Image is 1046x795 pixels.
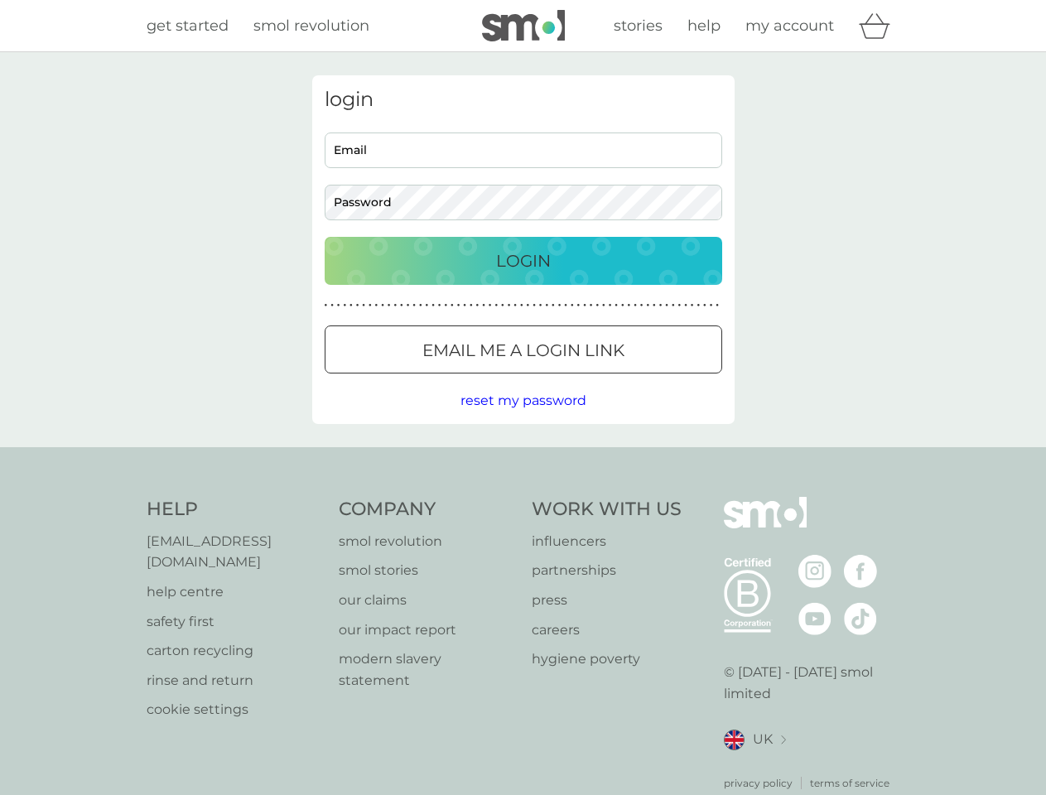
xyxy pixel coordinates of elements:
[494,301,498,310] p: ●
[147,640,323,662] a: carton recycling
[527,301,530,310] p: ●
[532,497,682,523] h4: Work With Us
[422,337,624,364] p: Email me a login link
[583,301,586,310] p: ●
[482,10,565,41] img: smol
[147,497,323,523] h4: Help
[330,301,334,310] p: ●
[687,14,721,38] a: help
[621,301,624,310] p: ●
[253,14,369,38] a: smol revolution
[532,531,682,552] p: influencers
[339,560,515,581] a: smol stories
[520,301,523,310] p: ●
[444,301,447,310] p: ●
[532,619,682,641] a: careers
[665,301,668,310] p: ●
[703,301,706,310] p: ●
[457,301,460,310] p: ●
[438,301,441,310] p: ●
[844,555,877,588] img: visit the smol Facebook page
[388,301,391,310] p: ●
[419,301,422,310] p: ●
[339,590,515,611] a: our claims
[844,602,877,635] img: visit the smol Tiktok page
[349,301,353,310] p: ●
[431,301,435,310] p: ●
[724,730,745,750] img: UK flag
[325,301,328,310] p: ●
[687,17,721,35] span: help
[426,301,429,310] p: ●
[532,560,682,581] a: partnerships
[147,581,323,603] a: help centre
[595,301,599,310] p: ●
[539,301,542,310] p: ●
[745,17,834,35] span: my account
[470,301,473,310] p: ●
[659,301,663,310] p: ●
[810,775,889,791] a: terms of service
[147,699,323,720] a: cookie settings
[147,17,229,35] span: get started
[710,301,713,310] p: ●
[369,301,372,310] p: ●
[614,14,663,38] a: stories
[463,301,466,310] p: ●
[798,602,831,635] img: visit the smol Youtube page
[590,301,593,310] p: ●
[697,301,700,310] p: ●
[724,775,793,791] a: privacy policy
[745,14,834,38] a: my account
[640,301,644,310] p: ●
[337,301,340,310] p: ●
[508,301,511,310] p: ●
[691,301,694,310] p: ●
[552,301,555,310] p: ●
[339,497,515,523] h4: Company
[325,325,722,373] button: Email me a login link
[147,670,323,691] a: rinse and return
[628,301,631,310] p: ●
[571,301,574,310] p: ●
[147,531,323,573] a: [EMAIL_ADDRESS][DOMAIN_NAME]
[564,301,567,310] p: ●
[253,17,369,35] span: smol revolution
[412,301,416,310] p: ●
[339,531,515,552] a: smol revolution
[615,301,618,310] p: ●
[325,237,722,285] button: Login
[407,301,410,310] p: ●
[684,301,687,310] p: ●
[460,393,586,408] span: reset my password
[577,301,581,310] p: ●
[545,301,548,310] p: ●
[532,590,682,611] a: press
[653,301,656,310] p: ●
[753,729,773,750] span: UK
[482,301,485,310] p: ●
[724,497,807,553] img: smol
[859,9,900,42] div: basket
[147,611,323,633] a: safety first
[343,301,346,310] p: ●
[339,648,515,691] p: modern slavery statement
[716,301,719,310] p: ●
[381,301,384,310] p: ●
[339,619,515,641] a: our impact report
[602,301,605,310] p: ●
[362,301,365,310] p: ●
[375,301,378,310] p: ●
[501,301,504,310] p: ●
[460,390,586,412] button: reset my password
